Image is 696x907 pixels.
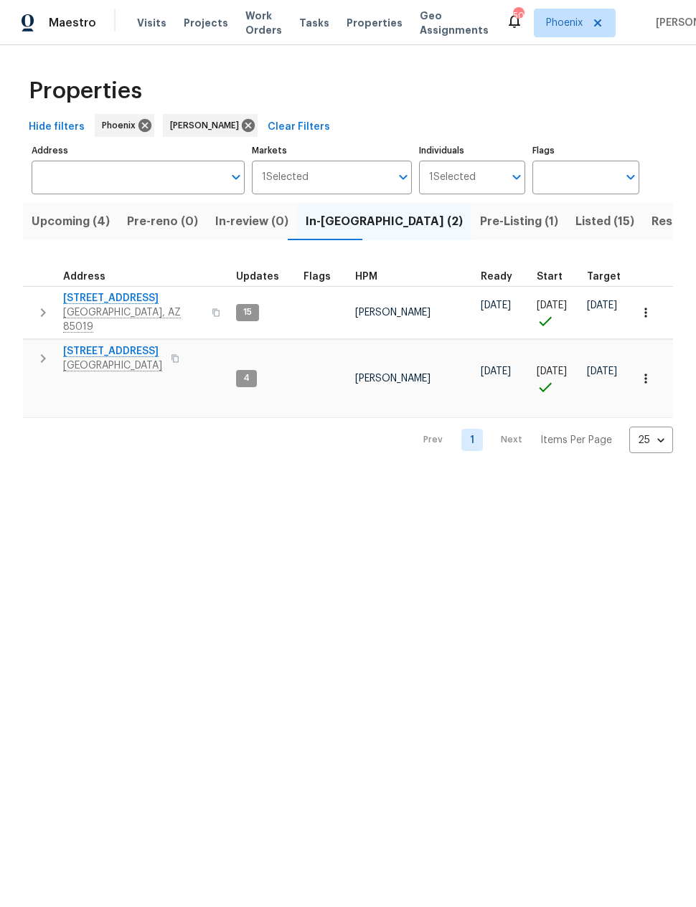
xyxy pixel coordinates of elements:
[238,372,255,384] span: 4
[29,118,85,136] span: Hide filters
[481,300,511,310] span: [DATE]
[49,16,96,30] span: Maestro
[587,272,634,282] div: Target renovation project end date
[481,366,511,376] span: [DATE]
[480,212,558,232] span: Pre-Listing (1)
[170,118,245,133] span: [PERSON_NAME]
[393,167,413,187] button: Open
[531,339,581,418] td: Project started on time
[23,114,90,141] button: Hide filters
[507,167,527,187] button: Open
[262,114,336,141] button: Clear Filters
[262,171,309,184] span: 1 Selected
[461,429,483,451] a: Goto page 1
[410,427,673,453] nav: Pagination Navigation
[306,212,463,232] span: In-[GEOGRAPHIC_DATA] (2)
[238,306,258,318] span: 15
[102,118,141,133] span: Phoenix
[587,272,621,282] span: Target
[537,272,575,282] div: Actual renovation start date
[420,9,489,37] span: Geo Assignments
[127,212,198,232] span: Pre-reno (0)
[419,146,526,155] label: Individuals
[481,272,525,282] div: Earliest renovation start date (first business day after COE or Checkout)
[355,374,431,384] span: [PERSON_NAME]
[532,146,639,155] label: Flags
[137,16,166,30] span: Visits
[63,272,105,282] span: Address
[546,16,583,30] span: Phoenix
[629,422,673,459] div: 25
[481,272,512,282] span: Ready
[429,171,476,184] span: 1 Selected
[236,272,279,282] span: Updates
[95,114,154,137] div: Phoenix
[32,212,110,232] span: Upcoming (4)
[252,146,412,155] label: Markets
[268,118,330,136] span: Clear Filters
[531,286,581,338] td: Project started on time
[537,366,567,376] span: [DATE]
[355,272,377,282] span: HPM
[245,9,282,37] span: Work Orders
[215,212,288,232] span: In-review (0)
[347,16,403,30] span: Properties
[299,18,329,28] span: Tasks
[304,272,331,282] span: Flags
[355,308,431,318] span: [PERSON_NAME]
[513,9,523,23] div: 50
[537,272,563,282] span: Start
[184,16,228,30] span: Projects
[29,84,142,98] span: Properties
[587,300,617,310] span: [DATE]
[575,212,634,232] span: Listed (15)
[537,300,567,310] span: [DATE]
[540,433,612,447] p: Items Per Page
[32,146,245,155] label: Address
[226,167,246,187] button: Open
[587,366,617,376] span: [DATE]
[621,167,641,187] button: Open
[163,114,258,137] div: [PERSON_NAME]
